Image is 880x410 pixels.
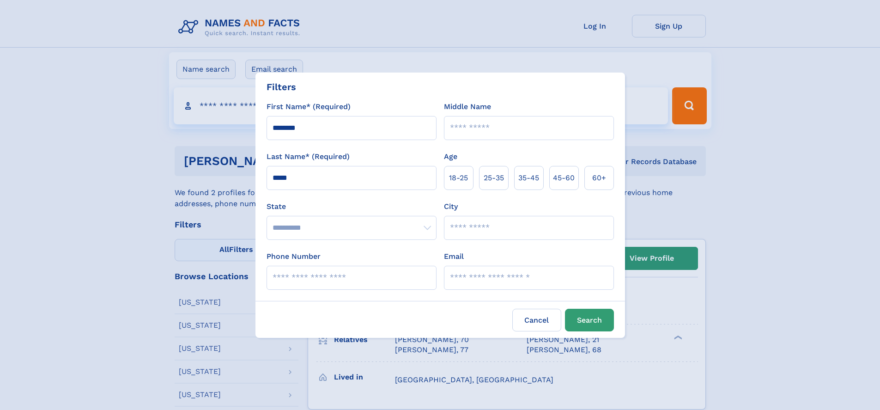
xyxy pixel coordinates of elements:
button: Search [565,309,614,331]
label: Last Name* (Required) [267,151,350,162]
label: Email [444,251,464,262]
span: 35‑45 [518,172,539,184]
label: Cancel [512,309,561,331]
span: 45‑60 [553,172,575,184]
span: 25‑35 [484,172,504,184]
label: Age [444,151,457,162]
div: Filters [267,80,296,94]
span: 18‑25 [449,172,468,184]
label: State [267,201,437,212]
label: City [444,201,458,212]
label: Middle Name [444,101,491,112]
span: 60+ [592,172,606,184]
label: First Name* (Required) [267,101,351,112]
label: Phone Number [267,251,321,262]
